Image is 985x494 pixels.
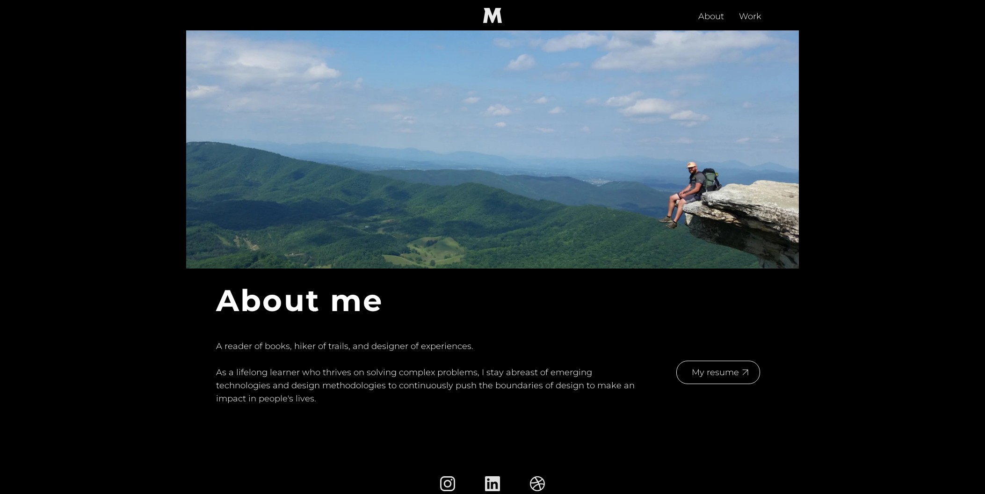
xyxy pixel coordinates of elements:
[485,476,500,491] img: Linkedin logo.
[732,0,769,30] a: Work
[478,0,507,30] a: home
[688,366,743,379] div: My resume
[216,332,637,413] p: A reader of books, hiker of trails, and designer of experiences. ‍ As a lifelong learner who thri...
[478,8,507,23] img: "M" logo
[691,0,732,30] a: About
[676,361,760,384] a: My resume
[186,30,799,269] img: Me sitting on the edge of McAfee Knob in Catawba, Virginia.
[216,283,769,317] h1: About me
[530,476,545,491] img: Dribbble logo.
[440,476,455,491] img: Instagram logo.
